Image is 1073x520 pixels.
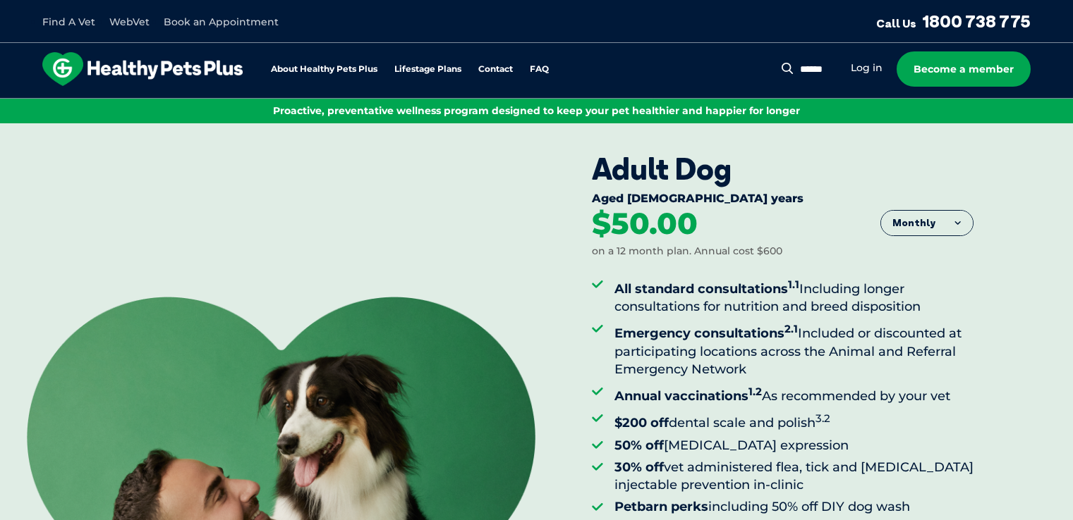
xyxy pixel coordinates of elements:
li: [MEDICAL_DATA] expression [614,437,974,454]
a: FAQ [530,65,549,74]
div: $50.00 [592,209,698,240]
li: Including longer consultations for nutrition and breed disposition [614,276,974,316]
li: vet administered flea, tick and [MEDICAL_DATA] injectable prevention in-clinic [614,459,974,494]
a: Call Us1800 738 775 [876,11,1031,32]
sup: 1.2 [748,385,762,398]
a: Lifestage Plans [394,65,461,74]
li: As recommended by your vet [614,383,974,405]
li: including 50% off DIY dog wash [614,498,974,516]
a: Book an Appointment [164,16,279,28]
span: Proactive, preventative wellness program designed to keep your pet healthier and happier for longer [273,104,800,117]
li: dental scale and polish [614,409,974,432]
sup: 1.1 [788,278,799,291]
strong: 50% off [614,438,664,453]
a: Contact [478,65,513,74]
button: Search [779,61,796,75]
strong: $200 off [614,415,669,431]
a: Find A Vet [42,16,95,28]
strong: Annual vaccinations [614,388,762,404]
img: hpp-logo [42,52,243,86]
a: About Healthy Pets Plus [271,65,377,74]
a: Become a member [897,51,1031,87]
li: Included or discounted at participating locations across the Animal and Referral Emergency Network [614,320,974,378]
button: Monthly [881,211,973,236]
strong: All standard consultations [614,281,799,297]
sup: 2.1 [784,322,798,335]
strong: 30% off [614,459,664,475]
strong: Petbarn perks [614,499,708,514]
div: Adult Dog [592,151,974,187]
a: Log in [851,61,883,75]
sup: 3.2 [816,411,830,425]
span: Call Us [876,16,916,30]
a: WebVet [109,16,150,28]
strong: Emergency consultations [614,326,798,341]
div: on a 12 month plan. Annual cost $600 [592,244,782,259]
div: Aged [DEMOGRAPHIC_DATA] years [592,192,974,209]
